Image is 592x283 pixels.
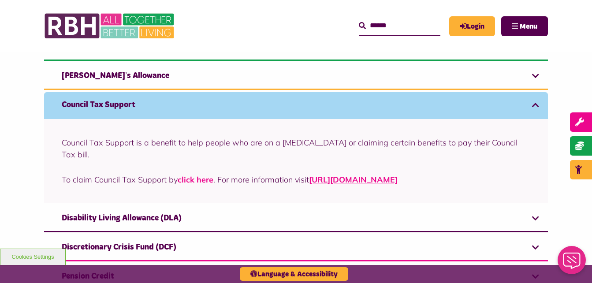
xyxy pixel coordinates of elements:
button: Language & Accessibility [240,267,348,281]
a: Discretionary Crisis Fund (DCF) [44,235,548,261]
a: [URL][DOMAIN_NAME] [309,175,398,185]
a: Council Tax Support [44,92,548,119]
a: Disability Living Allowance (DLA) [44,205,548,232]
p: To claim Council Tax Support by . For more information visit [62,174,530,186]
button: Navigation [501,16,548,36]
a: To claim Council Tax Support by click here [178,175,213,185]
div: Council Tax Support [44,119,548,203]
input: Search [359,16,440,35]
a: Carer’s Allowance [44,63,548,90]
iframe: Netcall Web Assistant for live chat [552,243,592,283]
p: Council Tax Support is a benefit to help people who are on a [MEDICAL_DATA] or claiming certain b... [62,137,530,160]
img: RBH [44,9,176,43]
a: MyRBH [449,16,495,36]
span: Menu [520,23,537,30]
